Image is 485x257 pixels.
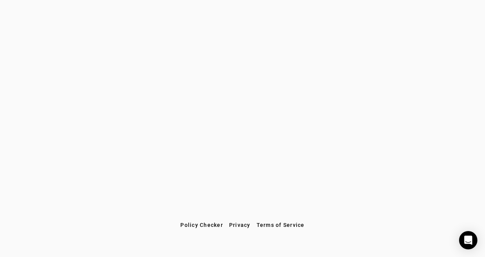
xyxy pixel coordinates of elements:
[177,218,226,232] button: Policy Checker
[459,231,477,249] div: Open Intercom Messenger
[254,218,308,232] button: Terms of Service
[226,218,254,232] button: Privacy
[229,222,251,228] span: Privacy
[180,222,223,228] span: Policy Checker
[257,222,305,228] span: Terms of Service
